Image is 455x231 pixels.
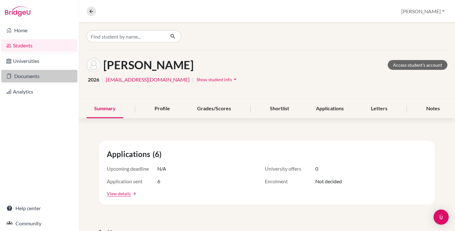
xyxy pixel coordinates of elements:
[315,165,318,173] span: 0
[434,210,449,225] div: Open Intercom Messenger
[5,6,30,16] img: Bridge-U
[262,100,297,118] div: Shortlist
[107,178,157,185] span: Application sent
[1,85,77,98] a: Analytics
[103,58,194,72] h1: [PERSON_NAME]
[153,149,164,160] span: (6)
[107,165,157,173] span: Upcoming deadline
[106,76,190,83] a: [EMAIL_ADDRESS][DOMAIN_NAME]
[1,39,77,52] a: Students
[1,55,77,67] a: Universities
[190,100,239,118] div: Grades/Scores
[197,77,232,82] span: Show student info
[107,190,131,197] a: View details
[87,58,101,72] img: Melina Fiabane's avatar
[88,76,99,83] span: 2026
[1,24,77,37] a: Home
[196,75,239,84] button: Show student infoarrow_drop_down
[147,100,178,118] div: Profile
[232,76,238,82] i: arrow_drop_down
[131,191,136,196] a: arrow_forward
[1,217,77,230] a: Community
[398,5,447,17] button: [PERSON_NAME]
[265,165,315,173] span: University offers
[388,60,447,70] a: Access student's account
[1,70,77,82] a: Documents
[265,178,315,185] span: Enrolment
[87,30,165,42] input: Find student by name...
[102,76,103,83] span: |
[419,100,447,118] div: Notes
[1,202,77,215] a: Help center
[87,100,123,118] div: Summary
[192,76,194,83] span: |
[157,165,166,173] span: N/A
[363,100,395,118] div: Letters
[308,100,351,118] div: Applications
[157,178,160,185] span: 6
[107,149,153,160] span: Applications
[315,178,342,185] span: Not decided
